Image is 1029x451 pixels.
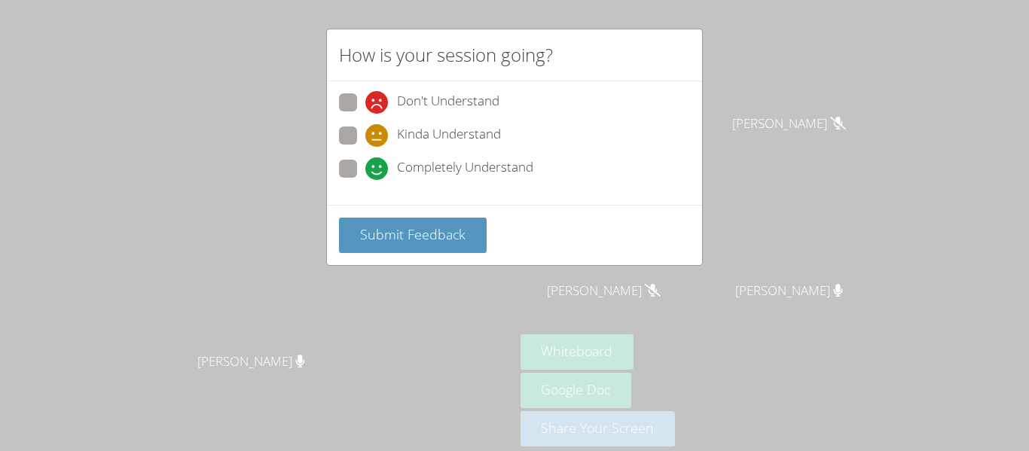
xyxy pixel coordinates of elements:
h2: How is your session going? [339,41,553,69]
button: Submit Feedback [339,218,487,253]
span: Submit Feedback [360,225,466,243]
span: Kinda Understand [397,124,501,147]
span: Don't Understand [397,91,499,114]
span: Completely Understand [397,157,533,180]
